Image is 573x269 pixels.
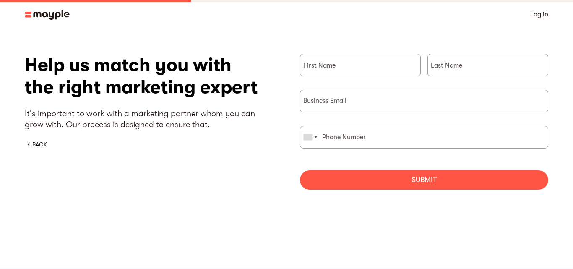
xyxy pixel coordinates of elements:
a: Log in [530,8,548,20]
h1: Help us match you with the right marketing expert [25,54,273,98]
p: It's important to work with a marketing partner whom you can grow with. Our process is designed t... [25,108,273,130]
div: Pakistan (‫پاکستان‬‎): +92 [300,126,320,148]
div: BACK [32,140,47,149]
form: briefForm [300,54,548,190]
input: Phone Number [300,126,548,149]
